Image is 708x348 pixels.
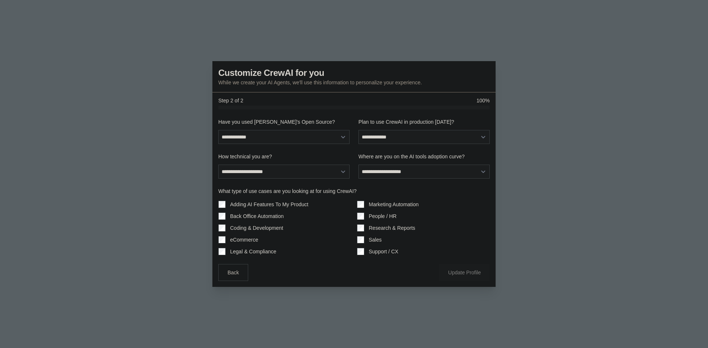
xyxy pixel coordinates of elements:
[218,187,490,195] label: What type of use cases are you looking at for using CrewAI?
[369,201,419,208] label: Marketing Automation
[230,224,283,232] label: Coding & Development
[230,236,258,243] label: eCommerce
[369,248,398,255] label: Support / CX
[218,153,350,160] label: How technical you are?
[369,224,415,232] label: Research & Reports
[230,212,284,220] label: Back Office Automation
[230,248,276,255] label: Legal & Compliance
[230,201,308,208] label: Adding AI Features To My Product
[369,236,382,243] label: Sales
[476,97,490,104] span: 100%
[439,264,490,281] button: Update Profile
[358,118,490,126] label: Plan to use CrewAI in production [DATE]?
[218,67,324,79] h3: Customize CrewAI for you
[358,153,490,160] label: Where are you on the AI tools adoption curve?
[218,118,350,126] label: Have you used [PERSON_NAME]'s Open Source?
[218,79,422,86] p: While we create your AI Agents, we'll use this information to personalize your experience.
[218,97,243,104] span: Step 2 of 2
[218,264,248,281] button: Back
[369,212,396,220] label: People / HR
